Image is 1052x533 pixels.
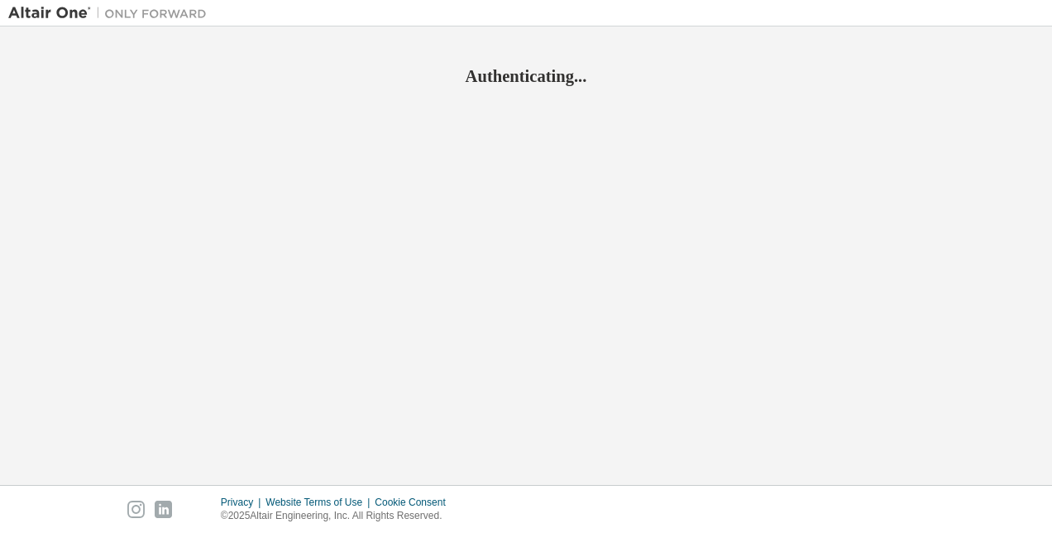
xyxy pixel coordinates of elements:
[221,496,265,509] div: Privacy
[265,496,375,509] div: Website Terms of Use
[155,501,172,518] img: linkedin.svg
[127,501,145,518] img: instagram.svg
[375,496,455,509] div: Cookie Consent
[221,509,456,523] p: © 2025 Altair Engineering, Inc. All Rights Reserved.
[8,65,1044,87] h2: Authenticating...
[8,5,215,22] img: Altair One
